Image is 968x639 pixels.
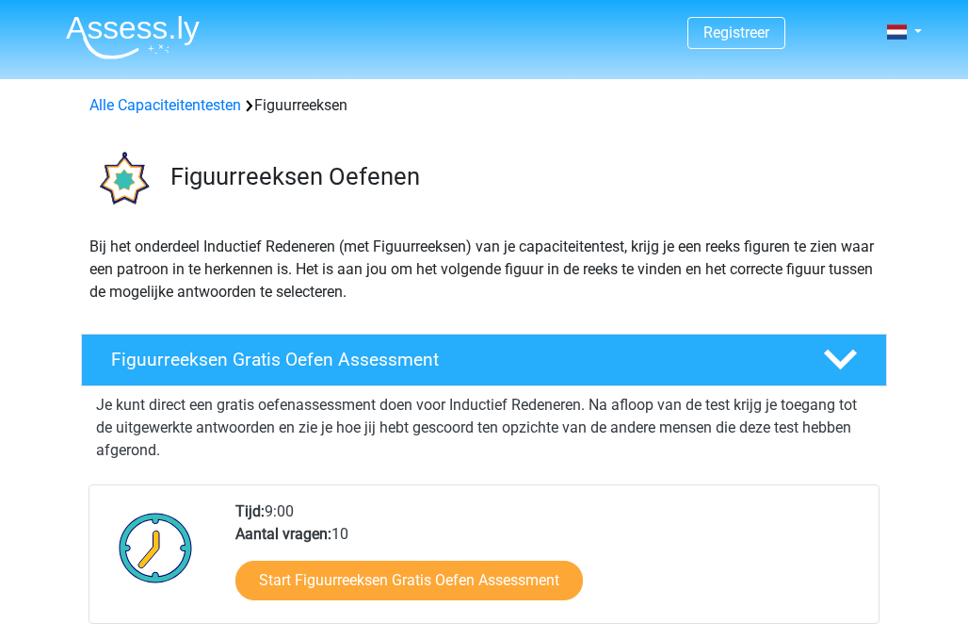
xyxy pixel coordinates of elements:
[96,394,872,462] p: Je kunt direct een gratis oefenassessment doen voor Inductief Redeneren. Na afloop van de test kr...
[73,334,895,386] a: Figuurreeksen Gratis Oefen Assessment
[235,561,583,600] a: Start Figuurreeksen Gratis Oefen Assessment
[89,236,879,303] p: Bij het onderdeel Inductief Redeneren (met Figuurreeksen) van je capaciteitentest, krijg je een r...
[221,500,878,623] div: 9:00 10
[89,96,241,114] a: Alle Capaciteitentesten
[170,162,872,191] h3: Figuurreeksen Oefenen
[235,502,265,520] b: Tijd:
[108,500,203,595] img: Klok
[235,525,331,543] b: Aantal vragen:
[82,94,886,117] div: Figuurreeksen
[66,15,200,59] img: Assessly
[111,349,793,370] h4: Figuurreeksen Gratis Oefen Assessment
[703,24,769,41] a: Registreer
[82,139,162,220] img: figuurreeksen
